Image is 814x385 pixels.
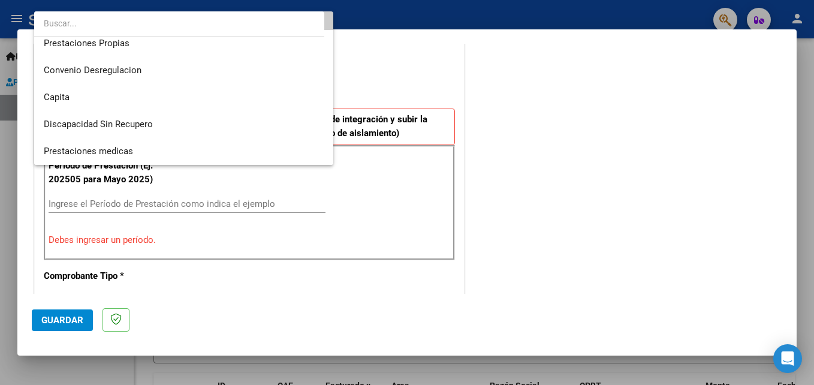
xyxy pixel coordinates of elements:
[44,146,133,157] span: Prestaciones medicas
[773,344,802,373] div: Open Intercom Messenger
[44,65,141,76] span: Convenio Desregulacion
[44,119,153,130] span: Discapacidad Sin Recupero
[44,38,129,49] span: Prestaciones Propias
[44,92,70,103] span: Capita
